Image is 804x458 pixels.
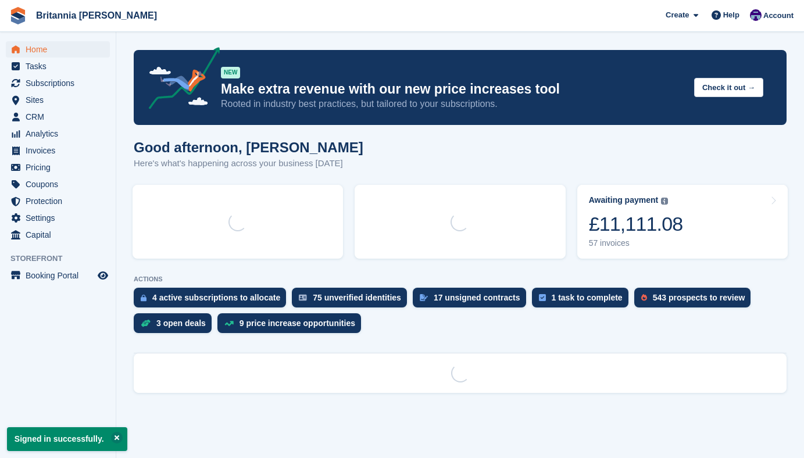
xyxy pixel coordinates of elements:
[434,293,520,302] div: 17 unsigned contracts
[723,9,739,21] span: Help
[6,92,110,108] a: menu
[31,6,162,25] a: Britannia [PERSON_NAME]
[141,294,146,302] img: active_subscription_to_allocate_icon-d502201f5373d7db506a760aba3b589e785aa758c864c3986d89f69b8ff3...
[26,267,95,284] span: Booking Portal
[694,78,763,97] button: Check it out →
[6,142,110,159] a: menu
[6,176,110,192] a: menu
[653,293,745,302] div: 543 prospects to review
[7,427,127,451] p: Signed in successfully.
[589,212,683,236] div: £11,111.08
[134,139,363,155] h1: Good afternoon, [PERSON_NAME]
[6,210,110,226] a: menu
[221,98,685,110] p: Rooted in industry best practices, but tailored to your subscriptions.
[6,159,110,176] a: menu
[589,195,659,205] div: Awaiting payment
[9,7,27,24] img: stora-icon-8386f47178a22dfd0bd8f6a31ec36ba5ce8667c1dd55bd0f319d3a0aa187defe.svg
[152,293,280,302] div: 4 active subscriptions to allocate
[26,75,95,91] span: Subscriptions
[292,288,413,313] a: 75 unverified identities
[139,47,220,113] img: price-adjustments-announcement-icon-8257ccfd72463d97f412b2fc003d46551f7dbcb40ab6d574587a9cd5c0d94...
[6,126,110,142] a: menu
[26,92,95,108] span: Sites
[6,75,110,91] a: menu
[420,294,428,301] img: contract_signature_icon-13c848040528278c33f63329250d36e43548de30e8caae1d1a13099fd9432cc5.svg
[26,159,95,176] span: Pricing
[224,321,234,326] img: price_increase_opportunities-93ffe204e8149a01c8c9dc8f82e8f89637d9d84a8eef4429ea346261dce0b2c0.svg
[26,227,95,243] span: Capital
[156,319,206,328] div: 3 open deals
[221,67,240,78] div: NEW
[96,269,110,282] a: Preview store
[6,109,110,125] a: menu
[6,267,110,284] a: menu
[661,198,668,205] img: icon-info-grey-7440780725fd019a000dd9b08b2336e03edf1995a4989e88bcd33f0948082b44.svg
[750,9,762,21] img: Cameron Ballard
[313,293,401,302] div: 75 unverified identities
[141,319,151,327] img: deal-1b604bf984904fb50ccaf53a9ad4b4a5d6e5aea283cecdc64d6e3604feb123c2.svg
[589,238,683,248] div: 57 invoices
[26,126,95,142] span: Analytics
[6,58,110,74] a: menu
[641,294,647,301] img: prospect-51fa495bee0391a8d652442698ab0144808aea92771e9ea1ae160a38d050c398.svg
[10,253,116,264] span: Storefront
[26,109,95,125] span: CRM
[763,10,794,22] span: Account
[299,294,307,301] img: verify_identity-adf6edd0f0f0b5bbfe63781bf79b02c33cf7c696d77639b501bdc392416b5a36.svg
[26,142,95,159] span: Invoices
[134,288,292,313] a: 4 active subscriptions to allocate
[6,41,110,58] a: menu
[552,293,623,302] div: 1 task to complete
[26,41,95,58] span: Home
[134,275,787,283] p: ACTIONS
[6,193,110,209] a: menu
[134,157,363,170] p: Here's what's happening across your business [DATE]
[26,210,95,226] span: Settings
[634,288,757,313] a: 543 prospects to review
[666,9,689,21] span: Create
[539,294,546,301] img: task-75834270c22a3079a89374b754ae025e5fb1db73e45f91037f5363f120a921f8.svg
[134,313,217,339] a: 3 open deals
[577,185,788,259] a: Awaiting payment £11,111.08 57 invoices
[217,313,367,339] a: 9 price increase opportunities
[532,288,634,313] a: 1 task to complete
[26,176,95,192] span: Coupons
[26,58,95,74] span: Tasks
[6,227,110,243] a: menu
[221,81,685,98] p: Make extra revenue with our new price increases tool
[413,288,532,313] a: 17 unsigned contracts
[26,193,95,209] span: Protection
[240,319,355,328] div: 9 price increase opportunities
